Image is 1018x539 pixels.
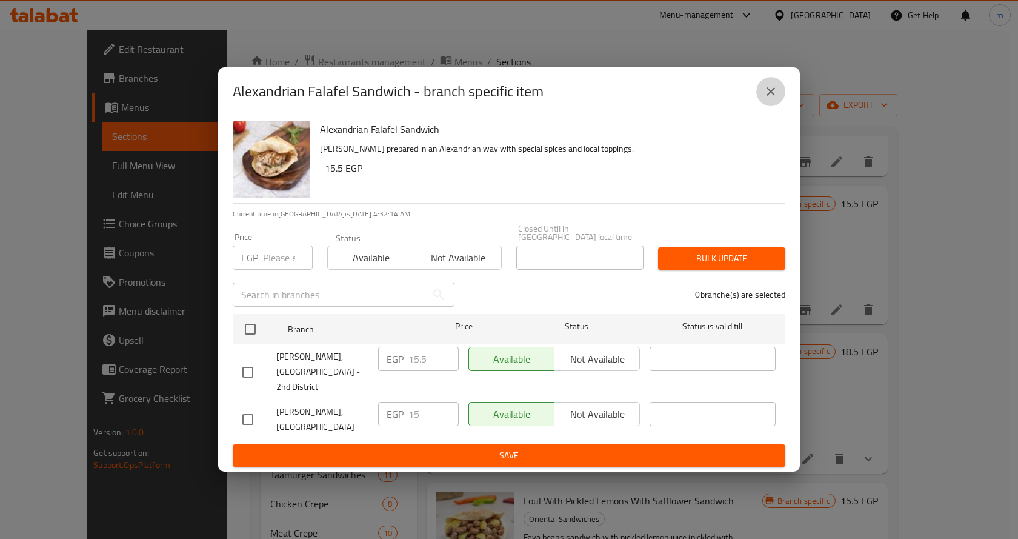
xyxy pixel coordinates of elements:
[650,319,776,334] span: Status is valid till
[233,444,785,467] button: Save
[333,249,410,267] span: Available
[320,121,776,138] h6: Alexandrian Falafel Sandwich
[288,322,414,337] span: Branch
[695,289,785,301] p: 0 branche(s) are selected
[424,319,504,334] span: Price
[419,249,496,267] span: Not available
[276,349,368,395] span: [PERSON_NAME], [GEOGRAPHIC_DATA] - 2nd District
[242,448,776,463] span: Save
[276,404,368,435] span: [PERSON_NAME], [GEOGRAPHIC_DATA]
[320,141,776,156] p: [PERSON_NAME] prepared in an Alexandrian way with special spices and local toppings.
[756,77,785,106] button: close
[408,347,459,371] input: Please enter price
[233,283,427,307] input: Search in branches
[658,247,785,270] button: Bulk update
[263,246,313,270] input: Please enter price
[233,209,785,219] p: Current time in [GEOGRAPHIC_DATA] is [DATE] 4:32:14 AM
[325,159,776,176] h6: 15.5 EGP
[241,250,258,265] p: EGP
[233,82,544,101] h2: Alexandrian Falafel Sandwich - branch specific item
[414,246,501,270] button: Not available
[387,352,404,366] p: EGP
[327,246,414,270] button: Available
[668,251,776,266] span: Bulk update
[514,319,640,334] span: Status
[408,402,459,426] input: Please enter price
[233,121,310,198] img: Alexandrian Falafel Sandwich
[387,407,404,421] p: EGP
